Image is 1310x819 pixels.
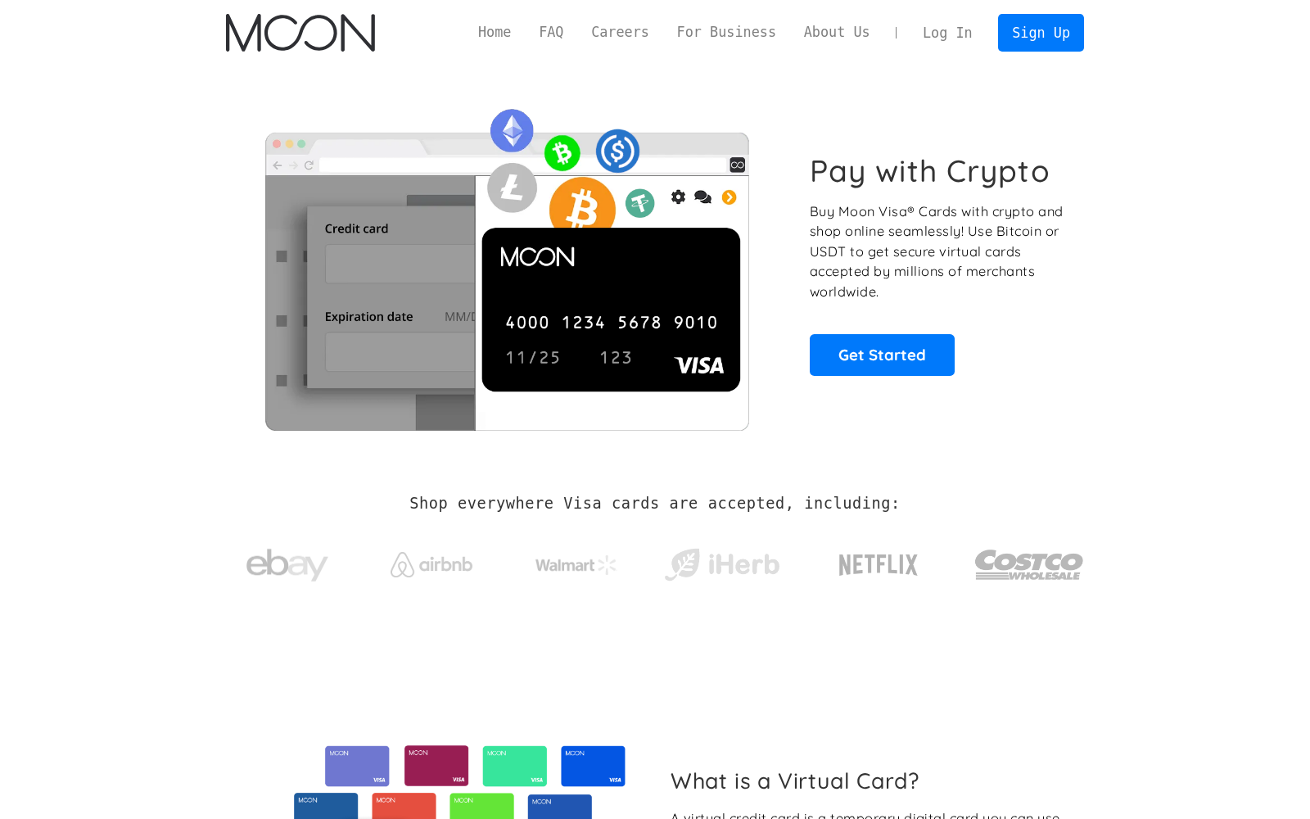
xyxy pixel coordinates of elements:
[535,555,617,575] img: Walmart
[671,767,1071,794] h2: What is a Virtual Card?
[226,14,374,52] img: Moon Logo
[663,22,790,43] a: For Business
[577,22,662,43] a: Careers
[226,14,374,52] a: home
[246,540,328,591] img: ebay
[909,15,986,51] a: Log In
[810,334,955,375] a: Get Started
[806,528,952,594] a: Netflix
[810,152,1050,189] h1: Pay with Crypto
[391,552,472,577] img: Airbnb
[516,539,638,583] a: Walmart
[464,22,525,43] a: Home
[371,536,493,586] a: Airbnb
[661,544,783,586] img: iHerb
[409,495,900,513] h2: Shop everywhere Visa cards are accepted, including:
[810,201,1066,302] p: Buy Moon Visa® Cards with crypto and shop online seamlessly! Use Bitcoin or USDT to get secure vi...
[974,534,1084,595] img: Costco
[226,97,787,430] img: Moon Cards let you spend your crypto anywhere Visa is accepted.
[525,22,577,43] a: FAQ
[974,518,1084,604] a: Costco
[790,22,884,43] a: About Us
[838,545,919,586] img: Netflix
[661,527,783,595] a: iHerb
[226,523,348,600] a: ebay
[998,14,1083,51] a: Sign Up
